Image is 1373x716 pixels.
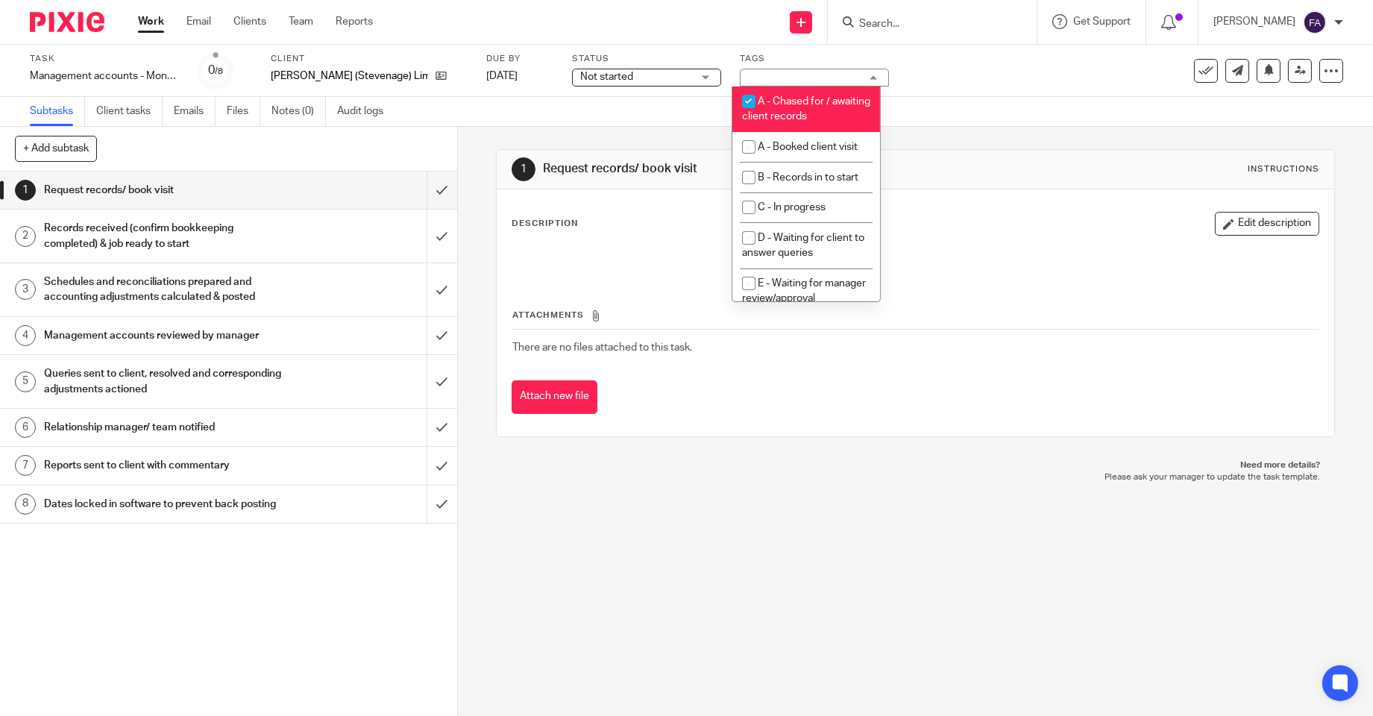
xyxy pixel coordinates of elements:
[1213,14,1295,29] p: [PERSON_NAME]
[543,161,947,177] h1: Request records/ book visit
[758,142,858,152] span: A - Booked client visit
[512,342,692,353] span: There are no files attached to this task.
[486,71,518,81] span: [DATE]
[1215,212,1319,236] button: Edit description
[580,72,633,82] span: Not started
[96,97,163,126] a: Client tasks
[742,233,864,259] span: D - Waiting for client to answer queries
[44,493,289,515] h1: Dates locked in software to prevent back posting
[44,324,289,347] h1: Management accounts reviewed by manager
[138,14,164,29] a: Work
[174,97,216,126] a: Emails
[44,179,289,201] h1: Request records/ book visit
[30,12,104,32] img: Pixie
[15,279,36,300] div: 3
[30,69,179,84] div: Management accounts - Monthly
[186,14,211,29] a: Email
[271,97,326,126] a: Notes (0)
[30,53,179,65] label: Task
[44,362,289,401] h1: Queries sent to client, resolved and corresponding adjustments actioned
[289,14,313,29] a: Team
[15,325,36,346] div: 4
[208,62,223,79] div: 0
[1303,10,1327,34] img: svg%3E
[271,69,428,84] p: [PERSON_NAME] (Stevenage) Limited
[44,416,289,439] h1: Relationship manager/ team notified
[15,226,36,247] div: 2
[271,53,468,65] label: Client
[227,97,260,126] a: Files
[336,14,373,29] a: Reports
[740,53,889,65] label: Tags
[15,371,36,392] div: 5
[15,136,97,161] button: + Add subtask
[512,157,535,181] div: 1
[512,218,578,230] p: Description
[1073,16,1131,27] span: Get Support
[512,380,597,414] button: Attach new file
[742,96,870,122] span: A - Chased for / awaiting client records
[572,53,721,65] label: Status
[233,14,266,29] a: Clients
[30,97,85,126] a: Subtasks
[758,202,826,213] span: C - In progress
[742,278,866,304] span: E - Waiting for manager review/approval
[511,459,1320,471] p: Need more details?
[15,494,36,515] div: 8
[44,217,289,255] h1: Records received (confirm bookkeeping completed) & job ready to start
[512,311,584,319] span: Attachments
[758,172,858,183] span: B - Records in to start
[215,67,223,75] small: /8
[44,271,289,309] h1: Schedules and reconciliations prepared and accounting adjustments calculated & posted
[15,417,36,438] div: 6
[15,180,36,201] div: 1
[858,18,992,31] input: Search
[44,454,289,477] h1: Reports sent to client with commentary
[511,471,1320,483] p: Please ask your manager to update the task template.
[15,455,36,476] div: 7
[337,97,395,126] a: Audit logs
[486,53,553,65] label: Due by
[1248,163,1319,175] div: Instructions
